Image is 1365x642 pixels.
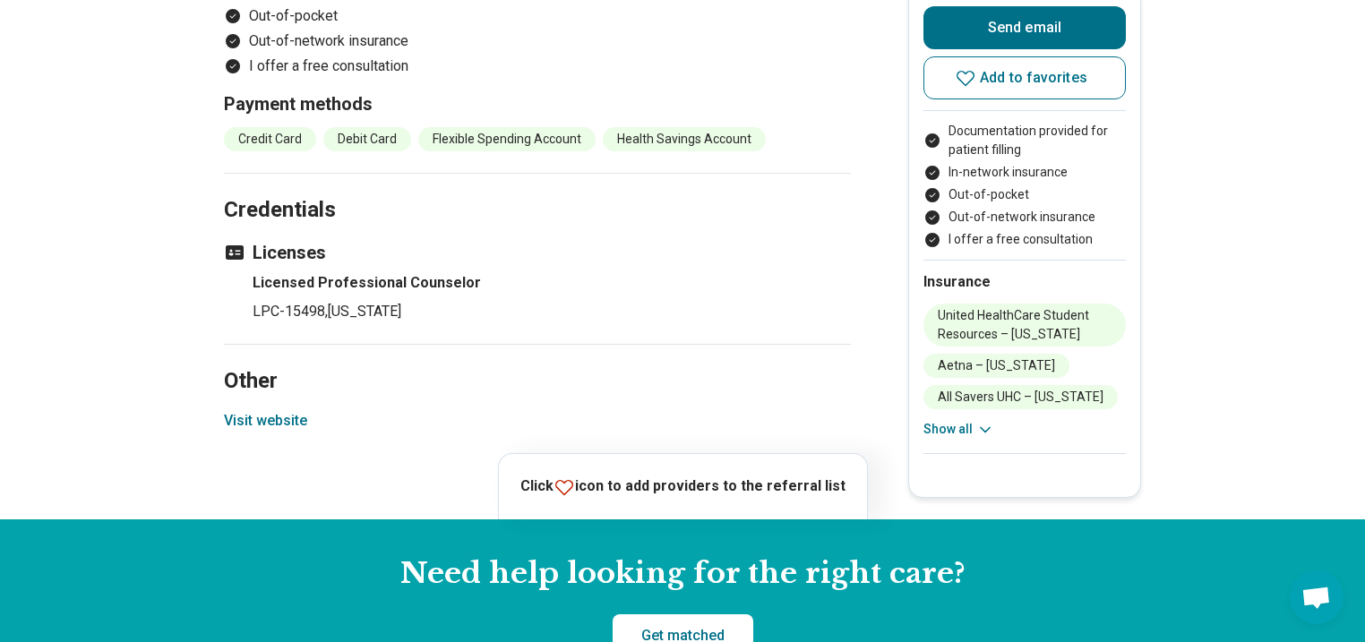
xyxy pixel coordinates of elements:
[923,122,1126,249] ul: Payment options
[1290,570,1344,624] div: Open chat
[923,304,1126,347] li: United HealthCare Student Resources – [US_STATE]
[323,127,411,151] li: Debit Card
[325,303,401,320] span: , [US_STATE]
[923,56,1126,99] button: Add to favorites
[923,208,1126,227] li: Out-of-network insurance
[923,385,1118,409] li: All Savers UHC – [US_STATE]
[603,127,766,151] li: Health Savings Account
[253,301,851,322] p: LPC-15498
[923,354,1069,378] li: Aetna – [US_STATE]
[224,127,316,151] li: Credit Card
[520,475,846,498] p: Click icon to add providers to the referral list
[224,56,851,77] li: I offer a free consultation
[253,272,851,294] h4: Licensed Professional Counselor
[224,5,851,27] li: Out-of-pocket
[923,420,994,439] button: Show all
[980,71,1087,85] span: Add to favorites
[923,6,1126,49] button: Send email
[923,122,1126,159] li: Documentation provided for patient filling
[224,91,851,116] h3: Payment methods
[224,30,851,52] li: Out-of-network insurance
[224,152,851,226] h2: Credentials
[923,230,1126,249] li: I offer a free consultation
[418,127,596,151] li: Flexible Spending Account
[923,185,1126,204] li: Out-of-pocket
[923,271,1126,293] h2: Insurance
[923,163,1126,182] li: In-network insurance
[224,410,307,432] button: Visit website
[224,240,851,265] h3: Licenses
[224,323,851,397] h2: Other
[14,555,1351,593] h2: Need help looking for the right care?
